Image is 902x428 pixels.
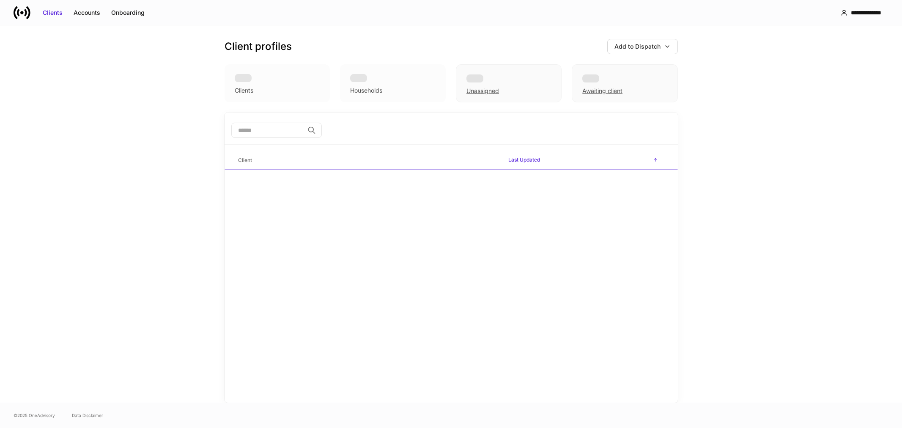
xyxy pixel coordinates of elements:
button: Onboarding [106,6,150,19]
span: © 2025 OneAdvisory [14,412,55,419]
h3: Client profiles [225,40,292,53]
div: Add to Dispatch [614,42,661,51]
h6: Last Updated [508,156,540,164]
div: Clients [43,8,63,17]
button: Accounts [68,6,106,19]
div: Accounts [74,8,100,17]
div: Awaiting client [572,64,677,102]
h6: Client [238,156,252,164]
div: Awaiting client [582,87,622,95]
div: Clients [235,86,253,95]
div: Unassigned [466,87,499,95]
button: Clients [37,6,68,19]
span: Last Updated [505,151,661,170]
div: Households [350,86,382,95]
div: Unassigned [456,64,562,102]
a: Data Disclaimer [72,412,103,419]
div: Onboarding [111,8,145,17]
span: Client [235,152,498,169]
button: Add to Dispatch [607,39,678,54]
